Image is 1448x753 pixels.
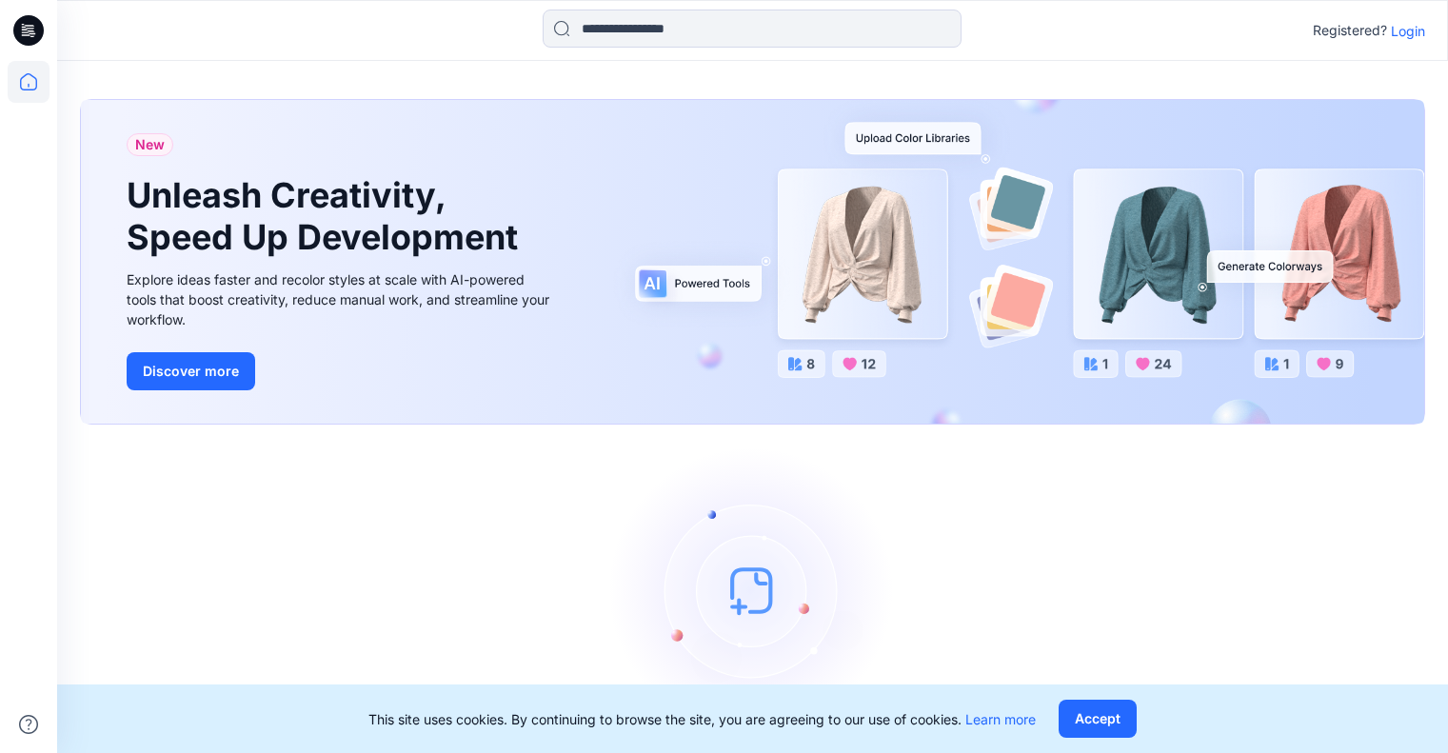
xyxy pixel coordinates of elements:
[127,352,555,390] a: Discover more
[127,352,255,390] button: Discover more
[368,709,1036,729] p: This site uses cookies. By continuing to browse the site, you are agreeing to our use of cookies.
[610,447,896,733] img: empty-state-image.svg
[1059,700,1137,738] button: Accept
[1391,21,1425,41] p: Login
[135,133,165,156] span: New
[127,269,555,329] div: Explore ideas faster and recolor styles at scale with AI-powered tools that boost creativity, red...
[965,711,1036,727] a: Learn more
[127,175,526,257] h1: Unleash Creativity, Speed Up Development
[1313,19,1387,42] p: Registered?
